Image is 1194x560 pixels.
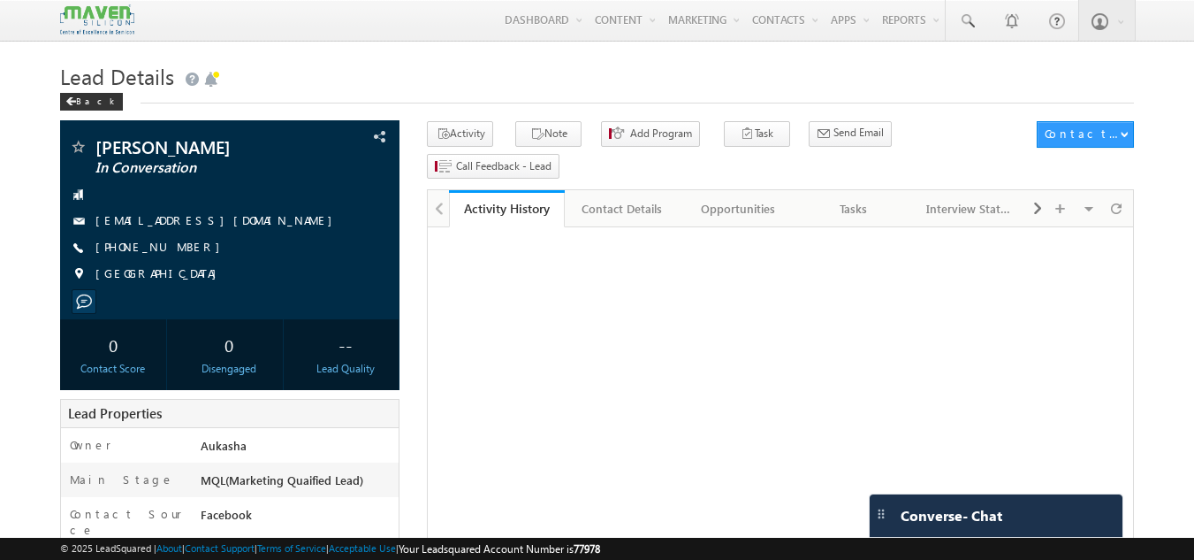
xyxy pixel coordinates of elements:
span: Add Program [630,126,692,142]
label: Owner [70,437,111,453]
div: Disengaged [180,361,278,377]
img: Custom Logo [60,4,134,35]
span: Call Feedback - Lead [456,158,551,174]
div: MQL(Marketing Quaified Lead) [196,472,399,496]
span: Aukasha [201,438,247,453]
span: Send Email [833,125,884,141]
div: Contact Score [65,361,163,377]
span: [PERSON_NAME] [95,138,305,156]
div: 0 [65,328,163,361]
div: Activity History [462,200,551,217]
button: Call Feedback - Lead [427,154,559,180]
div: Interview Status [926,198,1012,219]
div: Tasks [810,198,896,219]
a: Activity History [449,190,565,227]
a: About [156,542,182,554]
a: Contact Details [565,190,681,227]
div: Opportunities [695,198,780,219]
button: Activity [427,121,493,147]
a: Tasks [796,190,912,227]
button: Add Program [601,121,700,147]
div: -- [296,328,394,361]
a: Terms of Service [257,542,326,554]
a: Acceptable Use [329,542,396,554]
span: Converse - Chat [901,508,1002,524]
button: Task [724,121,790,147]
span: In Conversation [95,159,305,177]
div: Facebook [196,506,399,531]
div: Lead Quality [296,361,394,377]
div: 0 [180,328,278,361]
div: Back [60,93,123,111]
a: [EMAIL_ADDRESS][DOMAIN_NAME] [95,212,341,227]
span: Lead Details [60,62,174,90]
img: carter-drag [874,507,888,521]
a: Back [60,92,132,107]
div: Contact Details [579,198,665,219]
span: [GEOGRAPHIC_DATA] [95,265,225,283]
span: Your Leadsquared Account Number is [399,542,600,556]
button: Note [515,121,582,147]
span: Lead Properties [68,404,162,422]
div: Contact Actions [1045,126,1120,142]
span: [PHONE_NUMBER] [95,239,229,257]
button: Send Email [809,121,892,147]
a: Contact Support [185,542,255,554]
a: Opportunities [681,190,796,227]
button: Contact Actions [1037,121,1134,148]
a: Interview Status [912,190,1028,227]
label: Contact Source [70,506,184,538]
span: © 2025 LeadSquared | | | | | [60,541,600,557]
label: Main Stage [70,472,174,487]
span: 77978 [574,542,600,556]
